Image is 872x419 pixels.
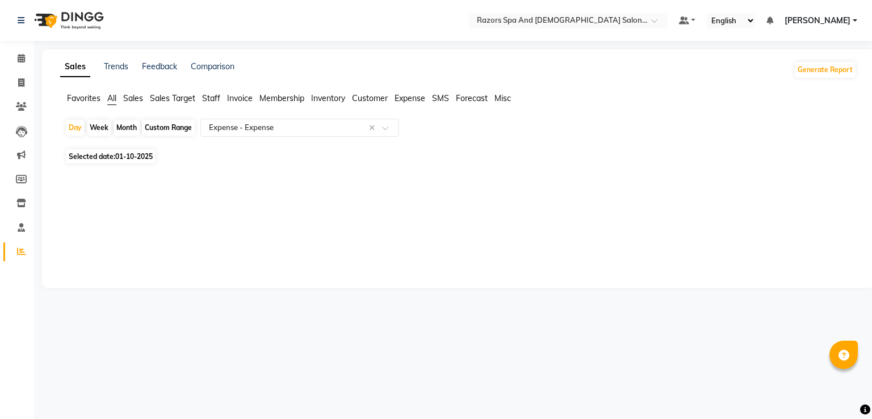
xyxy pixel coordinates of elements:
a: Feedback [142,61,177,72]
span: Invoice [227,93,253,103]
span: All [107,93,116,103]
span: Selected date: [66,149,156,164]
img: logo [29,5,107,36]
span: [PERSON_NAME] [785,15,850,27]
span: Sales [123,93,143,103]
span: Clear all [369,122,379,134]
span: Forecast [456,93,488,103]
span: Membership [259,93,304,103]
span: SMS [432,93,449,103]
div: Month [114,120,140,136]
div: Custom Range [142,120,195,136]
span: Expense [395,93,425,103]
a: Comparison [191,61,234,72]
a: Sales [60,57,90,77]
span: Staff [202,93,220,103]
button: Generate Report [795,62,856,78]
span: Sales Target [150,93,195,103]
a: Trends [104,61,128,72]
span: 01-10-2025 [115,152,153,161]
div: Day [66,120,85,136]
iframe: chat widget [824,374,861,408]
div: Week [87,120,111,136]
span: Inventory [311,93,345,103]
span: Customer [352,93,388,103]
span: Favorites [67,93,100,103]
span: Misc [494,93,511,103]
